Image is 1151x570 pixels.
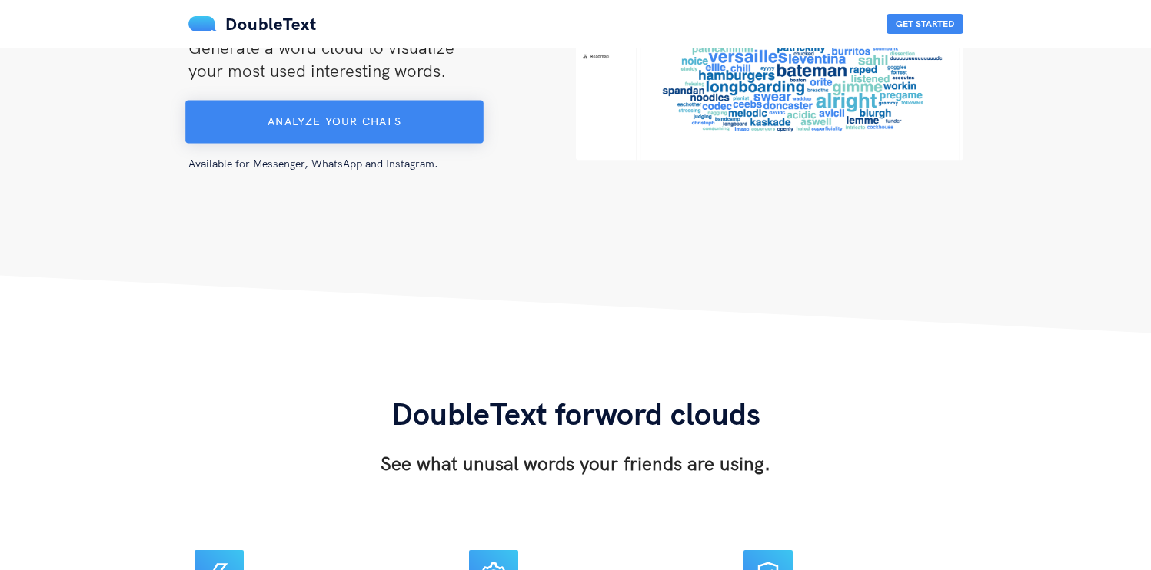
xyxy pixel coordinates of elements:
[225,13,317,35] span: DoubleText
[887,14,963,34] button: Get Started
[188,143,545,172] div: Available for Messenger, WhatsApp and Instagram.
[391,394,760,432] span: DoubleText for word clouds
[188,13,317,35] a: DoubleText
[188,115,481,129] a: Analyze your chats
[381,451,770,476] h3: See what unusal words your friends are using.
[188,16,218,31] img: mS3x8y1f88AAAAABJRU5ErkJggg==
[185,101,484,144] button: Analyze your chats
[268,114,401,128] span: Analyze your chats
[188,60,446,81] span: your most used interesting words.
